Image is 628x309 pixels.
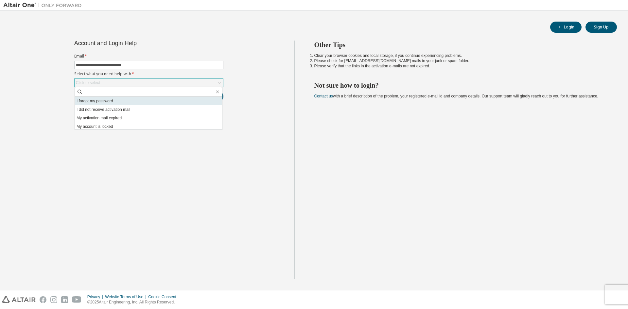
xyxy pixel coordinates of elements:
[76,80,100,85] div: Click to select
[61,296,68,303] img: linkedin.svg
[314,81,605,90] h2: Not sure how to login?
[314,94,598,98] span: with a brief description of the problem, your registered e-mail id and company details. Our suppo...
[148,294,180,300] div: Cookie Consent
[72,296,81,303] img: youtube.svg
[74,71,223,77] label: Select what you need help with
[74,54,223,59] label: Email
[3,2,85,9] img: Altair One
[550,22,582,33] button: Login
[87,300,180,305] p: © 2025 Altair Engineering, Inc. All Rights Reserved.
[314,58,605,63] li: Please check for [EMAIL_ADDRESS][DOMAIN_NAME] mails in your junk or spam folder.
[314,41,605,49] h2: Other Tips
[40,296,46,303] img: facebook.svg
[314,53,605,58] li: Clear your browser cookies and local storage, if you continue experiencing problems.
[50,296,57,303] img: instagram.svg
[2,296,36,303] img: altair_logo.svg
[314,94,333,98] a: Contact us
[75,79,223,87] div: Click to select
[75,97,222,105] li: I forgot my password
[105,294,148,300] div: Website Terms of Use
[585,22,617,33] button: Sign Up
[74,41,194,46] div: Account and Login Help
[87,294,105,300] div: Privacy
[314,63,605,69] li: Please verify that the links in the activation e-mails are not expired.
